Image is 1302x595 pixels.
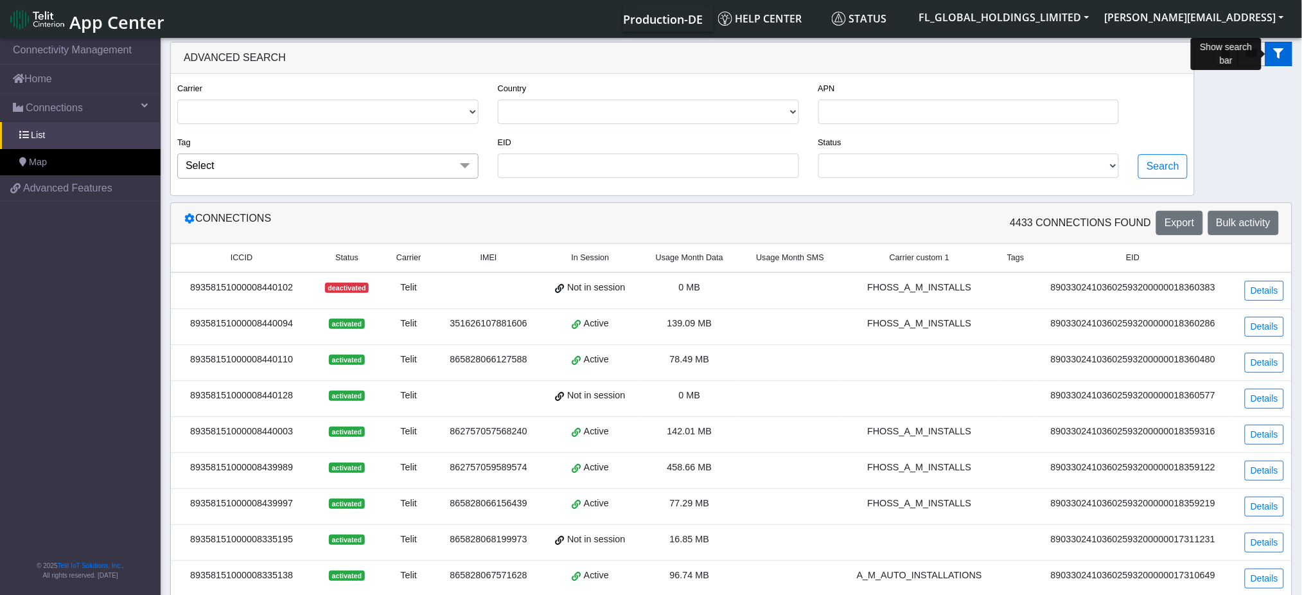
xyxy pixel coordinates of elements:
div: 89033024103602593200000018359316 [1041,425,1226,439]
div: 865828066156439 [444,497,534,511]
span: Select [186,160,214,171]
span: 96.74 MB [670,570,710,580]
span: In Session [572,252,610,264]
button: FL_GLOBAL_HOLDINGS_LIMITED [911,6,1097,29]
span: activated [329,319,364,329]
a: Details [1245,461,1284,481]
div: FHOSS_A_M_INSTALLS [849,425,990,439]
div: 89358151000008439997 [179,497,304,511]
a: Details [1245,569,1284,589]
div: 865828067571628 [444,569,534,583]
span: 0 MB [679,282,701,292]
span: IMEI [480,252,497,264]
span: Not in session [567,533,625,547]
span: EID [1127,252,1140,264]
span: Tags [1007,252,1025,264]
div: 865828066127588 [444,353,534,367]
span: 4433 Connections found [1010,215,1152,231]
div: 89358151000008439989 [179,461,304,475]
div: 89033024103602593200000017311231 [1041,533,1226,547]
div: A_M_AUTO_INSTALLATIONS [849,569,990,583]
a: Details [1245,497,1284,517]
a: Details [1245,389,1284,409]
div: 351626107881606 [444,317,534,331]
a: Your current platform instance [623,6,703,31]
div: Telit [389,317,428,331]
span: Status [832,12,887,26]
span: activated [329,391,364,401]
span: Carrier [396,252,421,264]
div: Advanced Search [171,42,1194,74]
span: Advanced Features [23,181,112,196]
div: 865828068199973 [444,533,534,547]
div: FHOSS_A_M_INSTALLS [849,461,990,475]
a: Details [1245,425,1284,445]
div: Telit [389,569,428,583]
div: Telit [389,425,428,439]
div: Telit [389,353,428,367]
img: knowledge.svg [718,12,732,26]
div: 89358151000008335138 [179,569,304,583]
a: Details [1245,353,1284,373]
span: App Center [69,10,164,34]
span: Usage Month SMS [756,252,824,264]
span: activated [329,355,364,365]
div: 89358151000008440003 [179,425,304,439]
span: activated [329,535,364,545]
button: Bulk activity [1208,211,1279,235]
span: deactivated [325,283,369,293]
label: Status [818,136,841,148]
button: Search [1138,154,1188,179]
span: Not in session [567,389,625,403]
label: Country [498,82,527,94]
span: Active [584,425,609,439]
span: Status [335,252,358,264]
label: Carrier [177,82,202,94]
a: Status [827,6,911,31]
span: Usage Month Data [656,252,723,264]
label: Tag [177,136,191,148]
div: Telit [389,281,428,295]
div: Connections [174,211,732,235]
div: 89358151000008440128 [179,389,304,403]
span: 142.01 MB [667,426,712,436]
div: Telit [389,497,428,511]
div: fitlers menu [1214,42,1292,66]
span: List [31,129,45,143]
span: Production-DE [624,12,703,27]
span: ICCID [231,252,252,264]
span: Active [584,317,609,331]
span: 78.49 MB [670,354,710,364]
div: 89358151000008440094 [179,317,304,331]
span: 16.85 MB [670,534,710,544]
button: [PERSON_NAME][EMAIL_ADDRESS] [1097,6,1292,29]
a: Telit IoT Solutions, Inc. [58,562,122,569]
div: Telit [389,389,428,403]
span: Help center [718,12,802,26]
div: 89033024103602593200000018360577 [1041,389,1226,403]
a: Details [1245,281,1284,301]
div: 862757059589574 [444,461,534,475]
span: 139.09 MB [667,318,712,328]
div: 89358151000008335195 [179,533,304,547]
span: Carrier custom 1 [890,252,949,264]
div: 89358151000008440102 [179,281,304,295]
button: Export [1156,211,1202,235]
span: activated [329,571,364,581]
div: 89033024103602593200000018359122 [1041,461,1226,475]
a: App Center [10,5,163,33]
div: FHOSS_A_M_INSTALLS [849,317,990,331]
span: Active [584,353,609,367]
label: APN [818,82,835,94]
span: Active [584,569,609,583]
span: Not in session [567,281,625,295]
div: 89033024103602593200000018359219 [1041,497,1226,511]
span: Bulk activity [1217,217,1271,228]
div: 89033024103602593200000018360480 [1041,353,1226,367]
div: Telit [389,461,428,475]
div: FHOSS_A_M_INSTALLS [849,497,990,511]
span: Active [584,461,609,475]
a: Details [1245,533,1284,553]
a: Help center [713,6,827,31]
a: Details [1245,317,1284,337]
